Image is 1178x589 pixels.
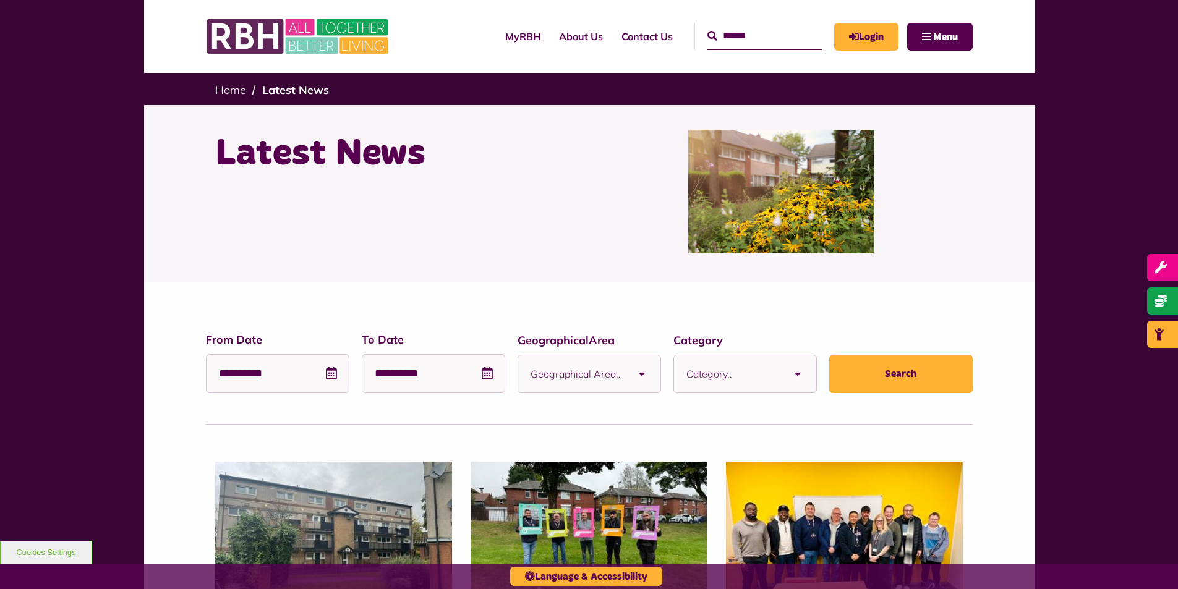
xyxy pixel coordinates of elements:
button: Language & Accessibility [510,567,662,586]
span: Category.. [686,355,779,392]
label: GeographicalArea [518,332,661,349]
a: MyRBH [496,20,550,53]
h1: Latest News [215,130,580,178]
a: MyRBH [834,23,898,51]
button: Navigation [907,23,973,51]
img: RBH [206,12,391,61]
button: Search [829,355,973,393]
a: Latest News [262,83,329,97]
iframe: Netcall Web Assistant for live chat [1122,533,1178,589]
span: Geographical Area.. [531,355,623,392]
a: About Us [550,20,612,53]
label: To Date [362,331,505,348]
a: Contact Us [612,20,682,53]
label: Category [673,332,817,349]
label: From Date [206,331,349,348]
span: Menu [933,32,958,42]
a: Home [215,83,246,97]
img: SAZ MEDIA RBH HOUSING4 [688,130,874,253]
